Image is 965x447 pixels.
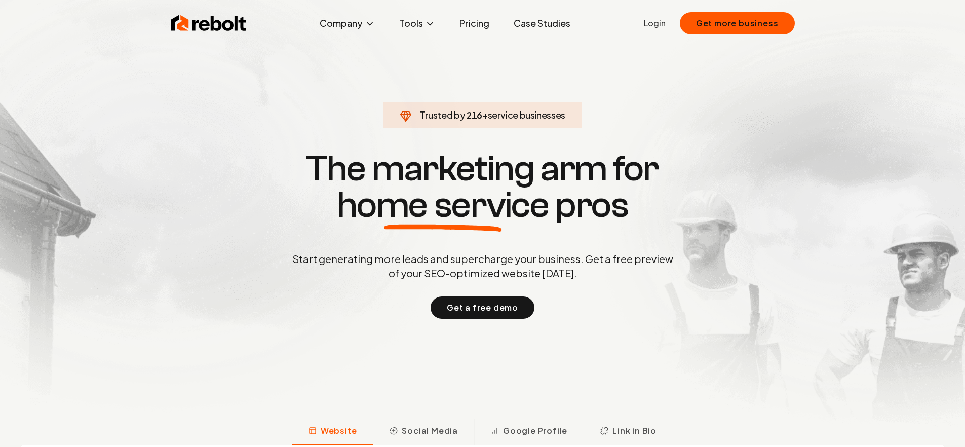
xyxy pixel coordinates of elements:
[373,419,474,445] button: Social Media
[451,13,497,33] a: Pricing
[292,419,373,445] button: Website
[290,252,675,280] p: Start generating more leads and supercharge your business. Get a free preview of your SEO-optimiz...
[420,109,465,121] span: Trusted by
[474,419,584,445] button: Google Profile
[240,151,726,223] h1: The marketing arm for pros
[431,296,534,319] button: Get a free demo
[321,425,357,437] span: Website
[584,419,673,445] button: Link in Bio
[612,425,657,437] span: Link in Bio
[506,13,578,33] a: Case Studies
[312,13,383,33] button: Company
[171,13,247,33] img: Rebolt Logo
[402,425,458,437] span: Social Media
[482,109,488,121] span: +
[503,425,567,437] span: Google Profile
[488,109,566,121] span: service businesses
[644,17,666,29] a: Login
[467,108,482,122] span: 216
[391,13,443,33] button: Tools
[680,12,795,34] button: Get more business
[337,187,549,223] span: home service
